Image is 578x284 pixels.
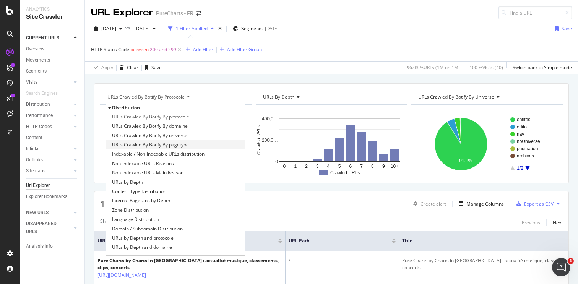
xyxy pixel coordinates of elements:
button: Apply [91,62,113,74]
span: URL Card [97,237,276,244]
span: URLs by Depth and domaine [112,243,172,251]
text: nav [517,131,524,137]
div: Add Filter Group [227,46,262,53]
text: noUniverse [517,139,540,144]
svg: A chart. [256,111,408,177]
div: Explorer Bookmarks [26,193,67,201]
div: / [289,257,396,264]
div: Inlinks [26,145,39,153]
svg: A chart. [100,111,252,177]
text: 7 [360,164,363,169]
text: 0 [275,159,278,164]
text: edito [517,124,527,130]
div: Search Engines [26,89,58,97]
h4: URLs Crawled By Botify By universe [417,91,556,103]
span: Zone Distribution [112,206,149,214]
span: URLs Crawled By Botify By protocole [112,113,189,121]
text: 10+ [391,164,398,169]
span: URL Path [289,237,380,244]
div: Previous [522,219,540,226]
div: Distribution [26,101,50,109]
a: Inlinks [26,145,71,153]
text: 9 [382,164,385,169]
span: 1,361,145 URLs found [100,197,194,210]
div: Save [151,64,162,71]
button: Add Filter [183,45,213,54]
div: URL Explorer [91,6,153,19]
span: Domain / Subdomain Distribution [112,225,183,233]
div: Next [553,219,563,226]
div: Url Explorer [26,182,50,190]
text: 1/2 [517,166,523,171]
a: Segments [26,67,79,75]
a: DISAPPEARED URLS [26,220,71,236]
span: 2025 Sep. 12th [101,25,116,32]
div: A chart. [411,111,563,177]
a: Analysis Info [26,242,79,250]
a: Url Explorer [26,182,79,190]
div: Apply [101,64,113,71]
button: Add Filter Group [217,45,262,54]
div: SiteCrawler [26,13,78,21]
text: 6 [349,164,352,169]
button: Segments[DATE] [230,23,282,35]
text: 4 [327,164,330,169]
button: Previous [522,218,540,227]
div: [DATE] [265,25,279,32]
div: Switch back to Simple mode [513,64,572,71]
div: times [217,25,223,32]
span: URLs by Depth and protocole [112,234,174,242]
a: [URL][DOMAIN_NAME] [97,271,146,279]
a: Overview [26,45,79,53]
span: URLs by Depth and universe [112,253,172,261]
text: Crawled URLs [330,170,360,175]
div: Movements [26,56,50,64]
div: NEW URLS [26,209,49,217]
span: URLs by Depth [263,94,294,100]
button: Switch back to Simple mode [510,62,572,74]
a: Sitemaps [26,167,71,175]
span: Title [402,237,572,244]
div: DISAPPEARED URLS [26,220,65,236]
h4: URLs by Depth [261,91,401,103]
button: Next [553,218,563,227]
div: Visits [26,78,37,86]
span: URLs Crawled By Botify By protocole [107,94,185,100]
span: 2025 Jul. 13th [132,25,149,32]
div: Analytics [26,6,78,13]
div: Outlinks [26,156,43,164]
text: 200,0… [262,138,278,143]
text: 0 [283,164,286,169]
a: Search Engines [26,89,65,97]
div: Sitemaps [26,167,45,175]
a: Distribution [26,101,71,109]
div: Content [26,134,42,142]
span: HTTP Status Code [91,46,129,53]
button: Create alert [410,198,446,210]
div: Clear [127,64,138,71]
div: 100 % Visits ( 40 ) [469,64,503,71]
span: URLs by Depth [112,179,143,186]
span: between [130,46,149,53]
span: Non-Indexable URLs Main Reason [112,169,183,177]
h4: URLs Crawled By Botify By protocole [106,91,245,103]
div: arrow-right-arrow-left [196,11,201,16]
button: [DATE] [91,23,125,35]
div: Create alert [421,201,446,207]
a: NEW URLS [26,209,71,217]
input: Find a URL [498,6,572,19]
div: Segments [26,67,47,75]
span: Language Distribution [112,216,159,223]
span: Content Type Distribution [112,188,166,195]
text: Crawled URLs [256,125,261,155]
span: URLs Crawled By Botify By universe [112,132,187,140]
div: PureCharts - FR [156,10,193,17]
a: Explorer Bookmarks [26,193,79,201]
text: 8 [371,164,374,169]
div: Save [562,25,572,32]
button: Save [552,23,572,35]
a: Visits [26,78,71,86]
span: Distribution [112,104,140,111]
